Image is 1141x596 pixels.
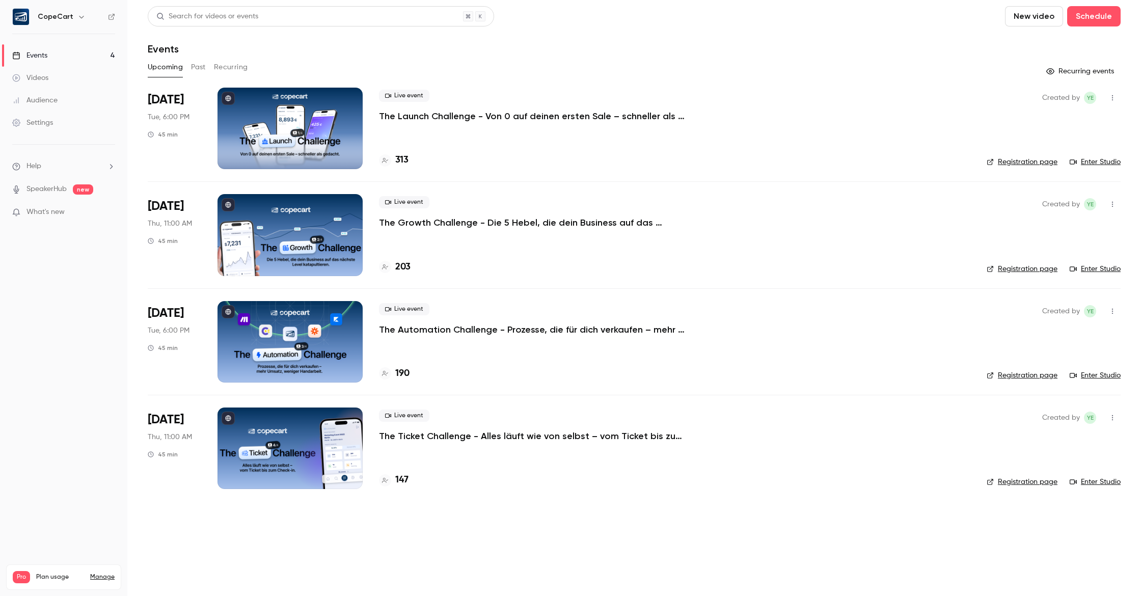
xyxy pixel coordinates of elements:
[379,90,429,102] span: Live event
[1087,92,1094,104] span: YE
[148,305,184,321] span: [DATE]
[148,194,201,276] div: Oct 2 Thu, 11:00 AM (Europe/Berlin)
[26,207,65,218] span: What's new
[191,59,206,75] button: Past
[987,157,1057,167] a: Registration page
[148,198,184,214] span: [DATE]
[148,326,189,336] span: Tue, 6:00 PM
[12,73,48,83] div: Videos
[148,92,184,108] span: [DATE]
[148,408,201,489] div: Oct 9 Thu, 11:00 AM (Europe/Berlin)
[379,430,685,442] a: The Ticket Challenge - Alles läuft wie von selbst – vom Ticket bis zum Check-in
[395,367,410,381] h4: 190
[1042,63,1121,79] button: Recurring events
[1042,198,1080,210] span: Created by
[1070,264,1121,274] a: Enter Studio
[1087,305,1094,317] span: YE
[12,118,53,128] div: Settings
[987,264,1057,274] a: Registration page
[987,477,1057,487] a: Registration page
[36,573,84,581] span: Plan usage
[1084,92,1096,104] span: Yasamin Esfahani
[395,153,409,167] h4: 313
[987,370,1057,381] a: Registration page
[1067,6,1121,26] button: Schedule
[1087,198,1094,210] span: YE
[1084,305,1096,317] span: Yasamin Esfahani
[73,184,93,195] span: new
[148,450,178,458] div: 45 min
[26,161,41,172] span: Help
[13,9,29,25] img: CopeCart
[379,367,410,381] a: 190
[1042,92,1080,104] span: Created by
[379,216,685,229] a: The Growth Challenge - Die 5 Hebel, die dein Business auf das nächste Level katapultieren
[148,43,179,55] h1: Events
[395,473,409,487] h4: 147
[13,571,30,583] span: Pro
[12,161,115,172] li: help-dropdown-opener
[148,432,192,442] span: Thu, 11:00 AM
[38,12,73,22] h6: CopeCart
[148,344,178,352] div: 45 min
[379,323,685,336] a: The Automation Challenge - Prozesse, die für dich verkaufen – mehr Umsatz, weniger Handarbeit
[90,573,115,581] a: Manage
[1005,6,1063,26] button: New video
[148,59,183,75] button: Upcoming
[148,412,184,428] span: [DATE]
[1042,412,1080,424] span: Created by
[379,153,409,167] a: 313
[1070,370,1121,381] a: Enter Studio
[12,95,58,105] div: Audience
[148,237,178,245] div: 45 min
[1070,477,1121,487] a: Enter Studio
[148,301,201,383] div: Oct 7 Tue, 6:00 PM (Europe/Berlin)
[214,59,248,75] button: Recurring
[379,196,429,208] span: Live event
[12,50,47,61] div: Events
[26,184,67,195] a: SpeakerHub
[1084,198,1096,210] span: Yasamin Esfahani
[379,260,411,274] a: 203
[379,473,409,487] a: 147
[156,11,258,22] div: Search for videos or events
[148,112,189,122] span: Tue, 6:00 PM
[148,130,178,139] div: 45 min
[148,88,201,169] div: Sep 30 Tue, 6:00 PM (Europe/Berlin)
[1084,412,1096,424] span: Yasamin Esfahani
[395,260,411,274] h4: 203
[1042,305,1080,317] span: Created by
[379,410,429,422] span: Live event
[379,110,685,122] a: The Launch Challenge - Von 0 auf deinen ersten Sale – schneller als gedacht
[379,303,429,315] span: Live event
[148,219,192,229] span: Thu, 11:00 AM
[1087,412,1094,424] span: YE
[1070,157,1121,167] a: Enter Studio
